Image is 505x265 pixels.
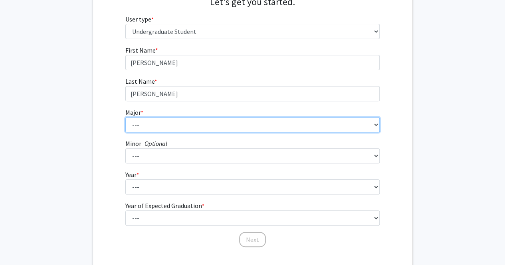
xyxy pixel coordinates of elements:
[125,77,154,85] span: Last Name
[125,201,204,210] label: Year of Expected Graduation
[239,232,266,247] button: Next
[125,46,155,54] span: First Name
[6,229,34,259] iframe: Chat
[141,139,167,147] i: - Optional
[125,170,139,179] label: Year
[125,139,167,148] label: Minor
[125,14,154,24] label: User type
[125,108,143,117] label: Major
